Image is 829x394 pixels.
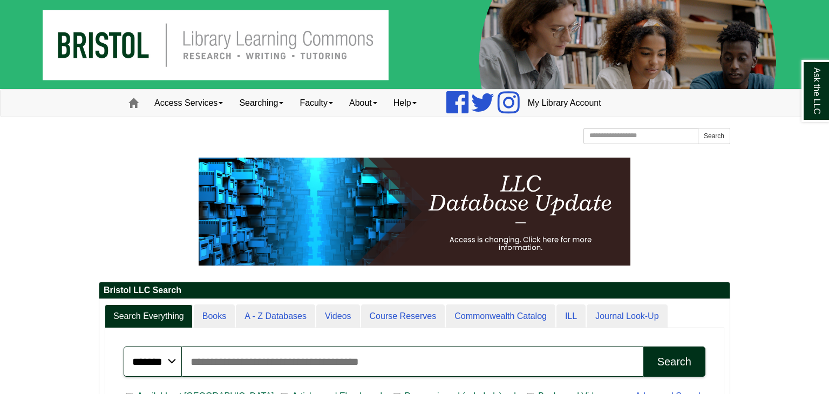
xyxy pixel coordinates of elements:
[341,90,385,117] a: About
[231,90,291,117] a: Searching
[385,90,425,117] a: Help
[556,304,586,329] a: ILL
[316,304,360,329] a: Videos
[194,304,235,329] a: Books
[587,304,667,329] a: Journal Look-Up
[105,304,193,329] a: Search Everything
[520,90,609,117] a: My Library Account
[446,304,555,329] a: Commonwealth Catalog
[698,128,730,144] button: Search
[236,304,315,329] a: A - Z Databases
[146,90,231,117] a: Access Services
[657,356,691,368] div: Search
[361,304,445,329] a: Course Reserves
[291,90,341,117] a: Faculty
[99,282,730,299] h2: Bristol LLC Search
[199,158,630,266] img: HTML tutorial
[643,347,705,377] button: Search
